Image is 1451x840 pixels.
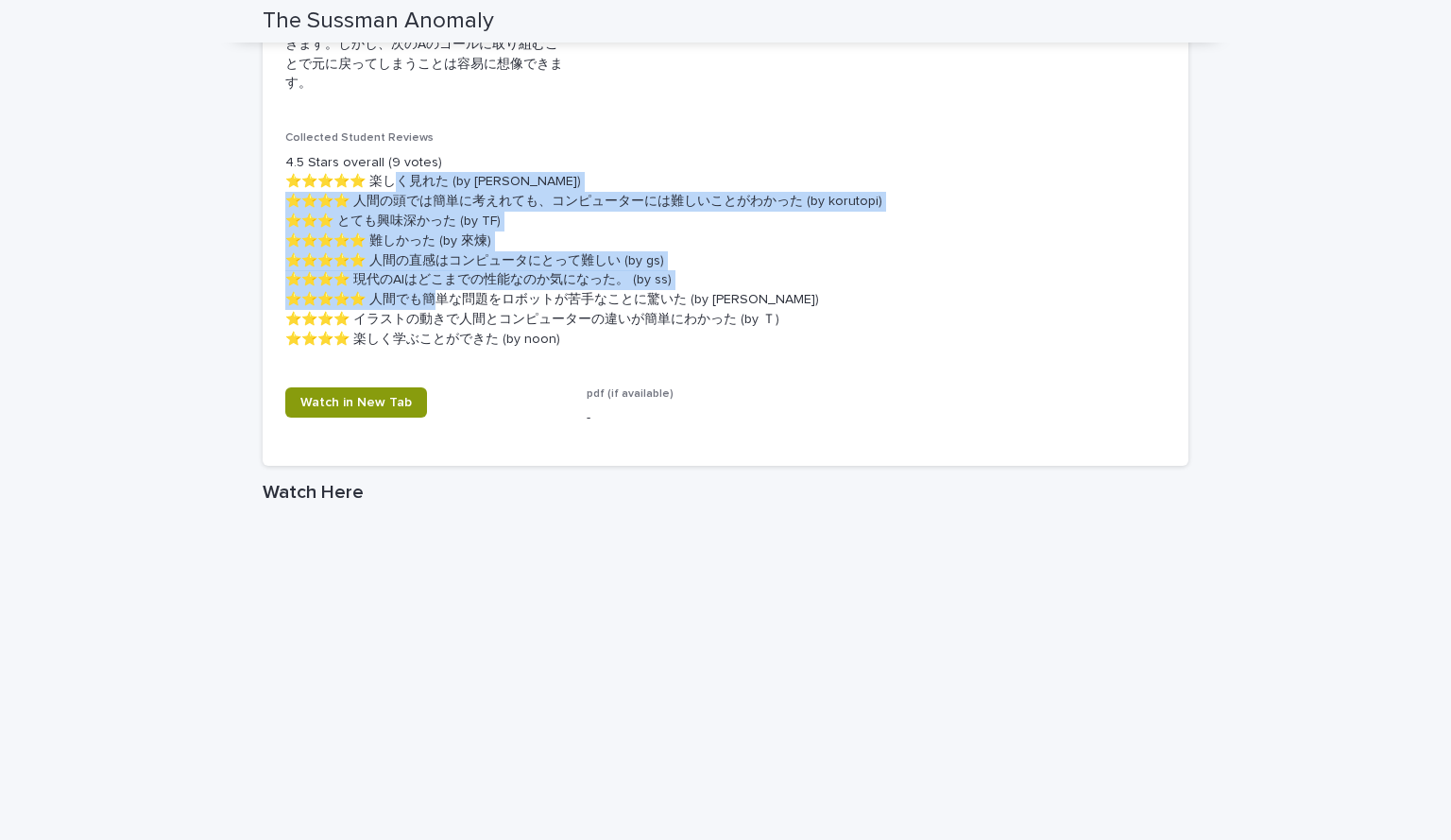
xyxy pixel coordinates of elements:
span: Collected Student Reviews [285,132,434,144]
h1: Watch Here [263,481,1188,504]
span: pdf (if available) [587,388,674,400]
span: Watch in New Tab [300,396,412,409]
a: Watch in New Tab [285,387,427,418]
p: 4.5 Stars overall (9 votes) ⭐️⭐️⭐️⭐️⭐️ 楽しく見れた (by [PERSON_NAME]) ⭐️⭐️⭐️⭐️ 人間の頭では簡単に考えれても、コンピューターに... [285,153,1166,350]
p: - [587,408,865,428]
h2: The Sussman Anomaly [263,8,494,35]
